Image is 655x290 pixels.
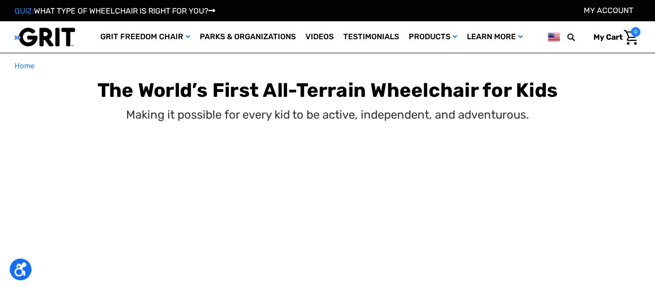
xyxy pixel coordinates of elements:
[548,31,560,43] img: us.png
[624,30,638,45] img: Cart
[97,79,558,102] b: The World’s First All-Terrain Wheelchair for Kids
[15,27,75,47] img: GRIT All-Terrain Wheelchair and Mobility Equipment
[15,6,215,15] a: QUIZ:WHAT TYPE OF WHEELCHAIR IS RIGHT FOR YOU?
[462,21,527,53] a: Learn More
[584,6,633,15] a: Account
[15,61,640,72] nav: Breadcrumb
[15,6,34,15] span: QUIZ:
[586,27,640,47] a: Cart with 0 items
[15,61,34,70] span: Home
[593,32,623,42] span: My Cart
[404,21,462,53] a: Products
[195,21,301,53] a: Parks & Organizations
[15,61,34,72] a: Home
[338,21,404,53] a: Testimonials
[301,21,338,53] a: Videos
[96,21,195,53] a: GRIT Freedom Chair
[572,27,586,47] input: Search
[126,106,529,123] p: Making it possible for every kid to be active, independent, and adventurous.
[631,27,640,37] span: 0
